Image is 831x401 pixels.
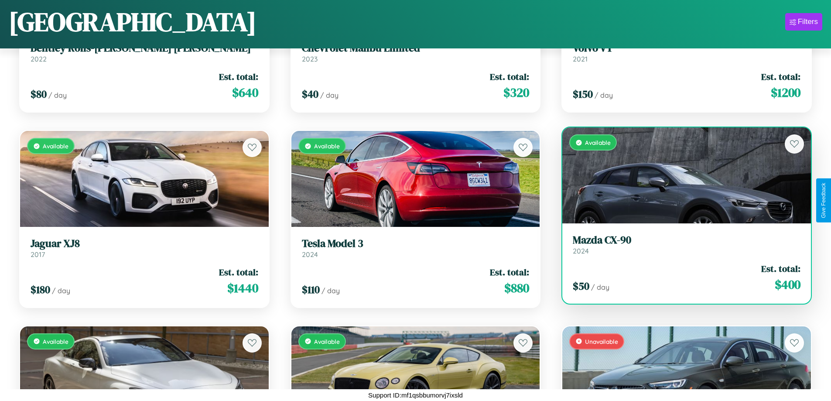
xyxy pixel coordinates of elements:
span: Est. total: [490,266,529,278]
h3: Bentley Rolls-[PERSON_NAME] [PERSON_NAME] [31,42,258,55]
span: $ 40 [302,87,318,101]
span: / day [591,283,609,291]
span: / day [321,286,340,295]
h1: [GEOGRAPHIC_DATA] [9,4,256,40]
p: Support ID: mf1qsbbumorvj7ixsld [368,389,463,401]
a: Jaguar XJ82017 [31,237,258,259]
h3: Jaguar XJ8 [31,237,258,250]
h3: Tesla Model 3 [302,237,530,250]
a: Volvo VT2021 [573,42,800,63]
span: $ 1440 [227,279,258,297]
span: $ 320 [503,84,529,101]
h3: Volvo VT [573,42,800,55]
span: Est. total: [761,262,800,275]
span: $ 640 [232,84,258,101]
span: Available [43,338,68,345]
span: $ 150 [573,87,593,101]
a: Tesla Model 32024 [302,237,530,259]
span: 2022 [31,55,47,63]
span: $ 110 [302,282,320,297]
span: $ 1200 [771,84,800,101]
span: 2023 [302,55,318,63]
span: Available [314,338,340,345]
span: $ 180 [31,282,50,297]
span: 2017 [31,250,45,259]
span: / day [595,91,613,99]
span: $ 50 [573,279,589,293]
span: Est. total: [761,70,800,83]
span: $ 80 [31,87,47,101]
span: Est. total: [219,266,258,278]
span: / day [320,91,339,99]
button: Filters [785,13,822,31]
span: / day [48,91,67,99]
span: / day [52,286,70,295]
span: $ 880 [504,279,529,297]
span: 2024 [302,250,318,259]
div: Give Feedback [821,183,827,218]
h3: Mazda CX-90 [573,234,800,247]
span: Unavailable [585,338,618,345]
a: Chevrolet Malibu Limited2023 [302,42,530,63]
span: 2021 [573,55,588,63]
a: Mazda CX-902024 [573,234,800,255]
span: $ 400 [775,276,800,293]
span: Available [585,139,611,146]
span: Available [43,142,68,150]
span: Available [314,142,340,150]
a: Bentley Rolls-[PERSON_NAME] [PERSON_NAME]2022 [31,42,258,63]
span: Est. total: [490,70,529,83]
h3: Chevrolet Malibu Limited [302,42,530,55]
span: Est. total: [219,70,258,83]
div: Filters [798,17,818,26]
span: 2024 [573,247,589,255]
